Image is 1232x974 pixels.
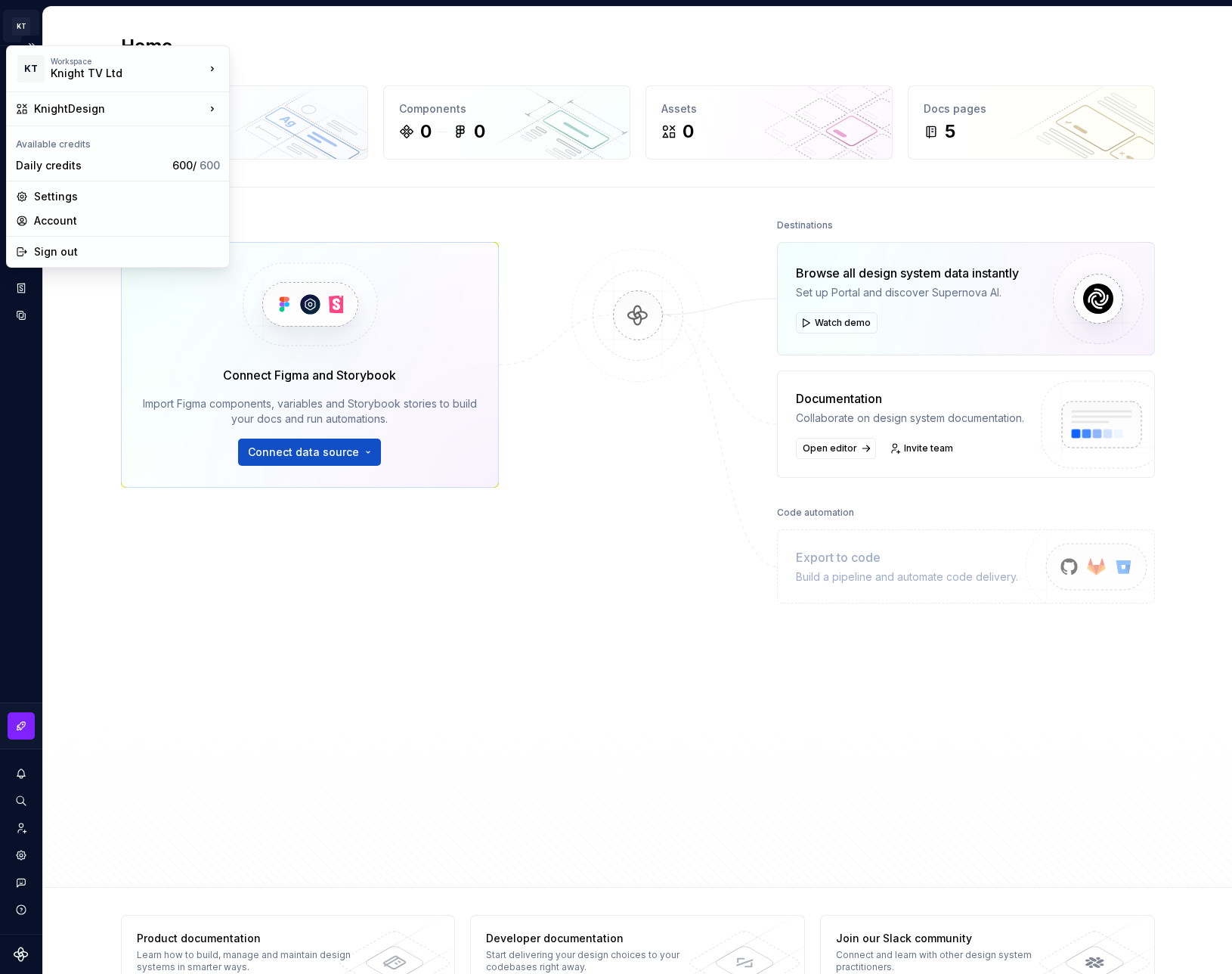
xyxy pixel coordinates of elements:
div: Settings [34,189,220,204]
div: Knight TV Ltd [51,66,179,81]
div: KnightDesign [34,101,205,116]
div: Workspace [51,57,205,66]
div: Daily credits [16,158,166,173]
div: Account [34,213,220,228]
span: 600 / [172,159,220,172]
div: Available credits [10,129,226,154]
div: KT [17,55,45,82]
div: Sign out [34,244,220,259]
span: 600 [200,159,220,172]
